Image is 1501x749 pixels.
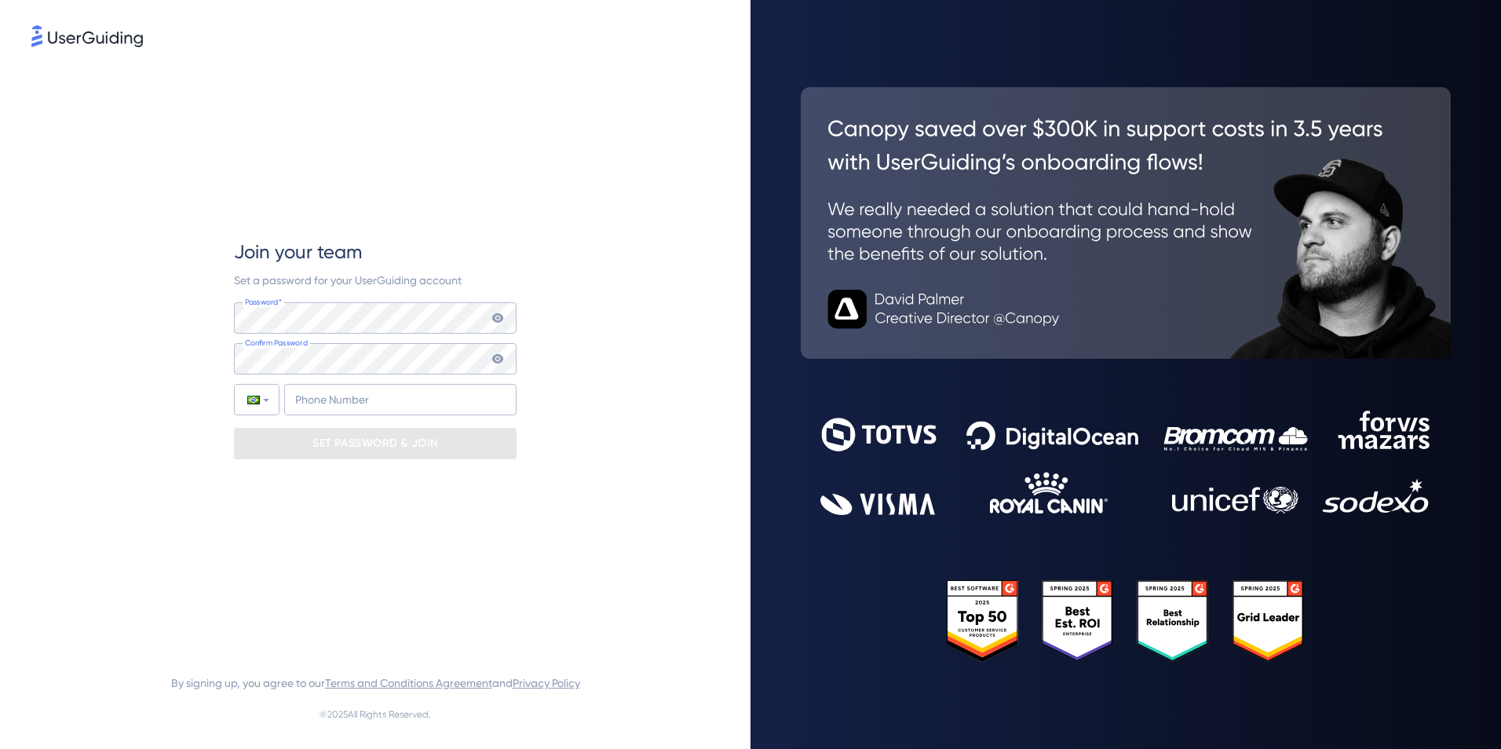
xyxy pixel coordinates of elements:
[312,431,438,456] p: SET PASSWORD & JOIN
[513,677,580,689] a: Privacy Policy
[284,384,517,415] input: Phone Number
[234,239,362,265] span: Join your team
[171,674,580,692] span: By signing up, you agree to our and
[235,385,279,415] div: Brazil: + 55
[947,580,1304,662] img: 25303e33045975176eb484905ab012ff.svg
[325,677,492,689] a: Terms and Conditions Agreement
[801,87,1451,359] img: 26c0aa7c25a843aed4baddd2b5e0fa68.svg
[320,705,431,724] span: © 2025 All Rights Reserved.
[234,274,462,287] span: Set a password for your UserGuiding account
[31,25,143,47] img: 8faab4ba6bc7696a72372aa768b0286c.svg
[820,411,1431,515] img: 9302ce2ac39453076f5bc0f2f2ca889b.svg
